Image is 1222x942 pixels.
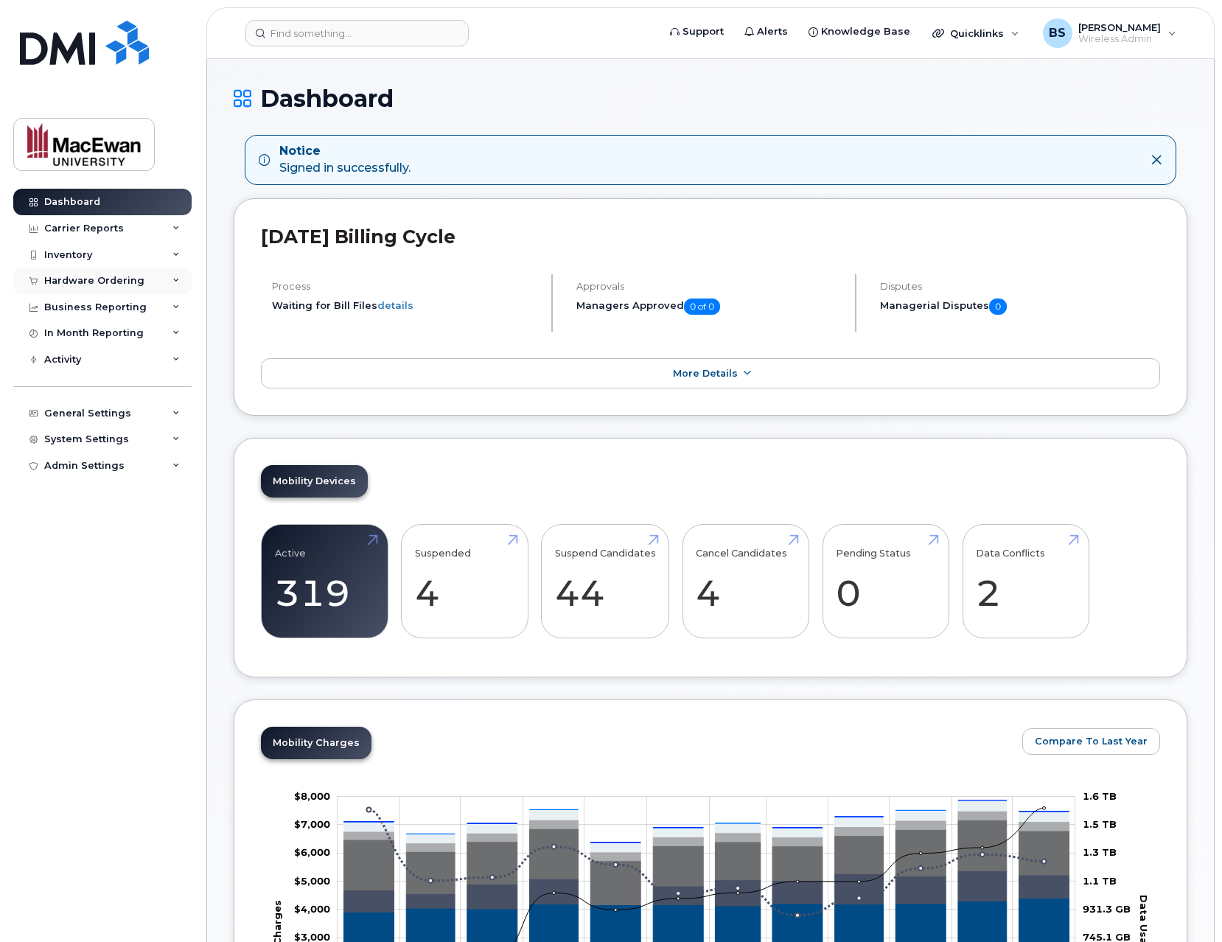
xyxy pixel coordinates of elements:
a: Pending Status 0 [836,533,935,630]
g: $0 [294,818,330,830]
g: $0 [294,790,330,802]
g: Roaming [344,871,1069,912]
h5: Managerial Disputes [880,299,1160,315]
g: $0 [294,847,330,859]
strong: Notice [279,143,411,160]
tspan: $6,000 [294,847,330,859]
tspan: $4,000 [294,903,330,915]
g: $0 [294,875,330,887]
tspan: 1.1 TB [1083,875,1117,887]
li: Waiting for Bill Files [272,299,539,313]
tspan: $7,000 [294,818,330,830]
tspan: $8,000 [294,790,330,802]
g: Data [344,820,1069,905]
a: Suspended 4 [415,533,514,630]
a: Suspend Candidates 44 [555,533,656,630]
g: Features [344,811,1069,861]
span: Compare To Last Year [1035,734,1148,748]
tspan: 931.3 GB [1083,903,1131,915]
g: GST [344,800,1069,852]
button: Compare To Last Year [1022,728,1160,755]
tspan: 1.5 TB [1083,818,1117,830]
h4: Process [272,281,539,292]
span: More Details [673,368,738,379]
a: Cancel Candidates 4 [696,533,795,630]
h4: Approvals [576,281,843,292]
h1: Dashboard [234,86,1187,111]
a: Mobility Devices [261,465,368,498]
span: 0 [989,299,1007,315]
h5: Managers Approved [576,299,843,315]
h2: [DATE] Billing Cycle [261,226,1160,248]
a: Data Conflicts 2 [976,533,1075,630]
div: Signed in successfully. [279,143,411,177]
tspan: 1.6 TB [1083,790,1117,802]
tspan: 1.3 TB [1083,847,1117,859]
a: details [377,299,413,311]
g: $0 [294,903,330,915]
span: 0 of 0 [684,299,720,315]
h4: Disputes [880,281,1160,292]
a: Mobility Charges [261,727,371,759]
a: Active 319 [275,533,374,630]
tspan: $5,000 [294,875,330,887]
